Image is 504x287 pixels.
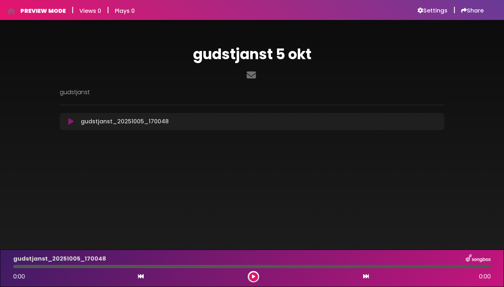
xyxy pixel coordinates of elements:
[107,6,109,14] h5: |
[60,88,444,97] p: gudstjanst
[417,7,448,14] a: Settings
[60,46,444,63] h1: gudstjanst 5 okt
[20,7,66,14] h6: PREVIEW MODE
[71,6,74,14] h5: |
[453,6,455,14] h5: |
[115,7,135,14] h6: Plays 0
[81,117,169,126] p: gudstjanst_20251005_170048
[461,7,484,14] a: Share
[79,7,101,14] h6: Views 0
